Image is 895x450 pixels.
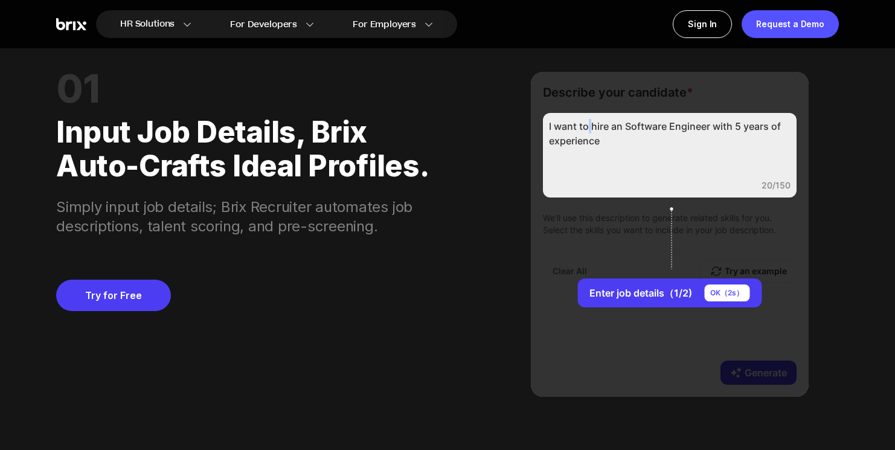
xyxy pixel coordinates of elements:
[56,72,440,106] div: 01
[230,18,297,31] span: For Developers
[56,280,171,311] a: Try for Free
[56,183,440,236] div: Simply input job details; Brix Recruiter automates job descriptions, talent scoring, and pre-scre...
[56,18,86,31] img: Brix Logo
[742,10,839,38] a: Request a Demo
[543,113,797,198] div: I want to hire an Software Engineer with 5 years of experience
[56,106,440,183] div: Input job details, Brix auto-crafts ideal profiles.
[704,284,749,301] div: OK（ 2 s）
[120,14,175,34] span: HR Solutions
[577,278,762,307] button: Enter job details（1/2)OK（2s）
[762,179,791,191] div: 20/150
[673,10,732,38] a: Sign In
[353,18,416,31] span: For Employers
